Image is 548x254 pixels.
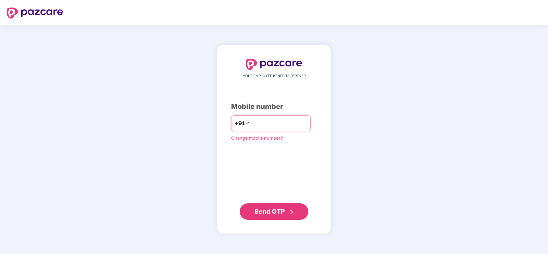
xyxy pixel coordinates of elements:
[235,119,245,128] span: +91
[254,208,285,215] span: Send OTP
[246,59,302,70] img: logo
[289,210,294,214] span: double-right
[243,73,306,79] span: YOUR EMPLOYEE BENEFITS PARTNER
[245,121,249,125] span: down
[231,101,317,112] div: Mobile number
[240,203,308,220] button: Send OTPdouble-right
[231,135,283,141] a: Change mobile number?
[7,8,63,18] img: logo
